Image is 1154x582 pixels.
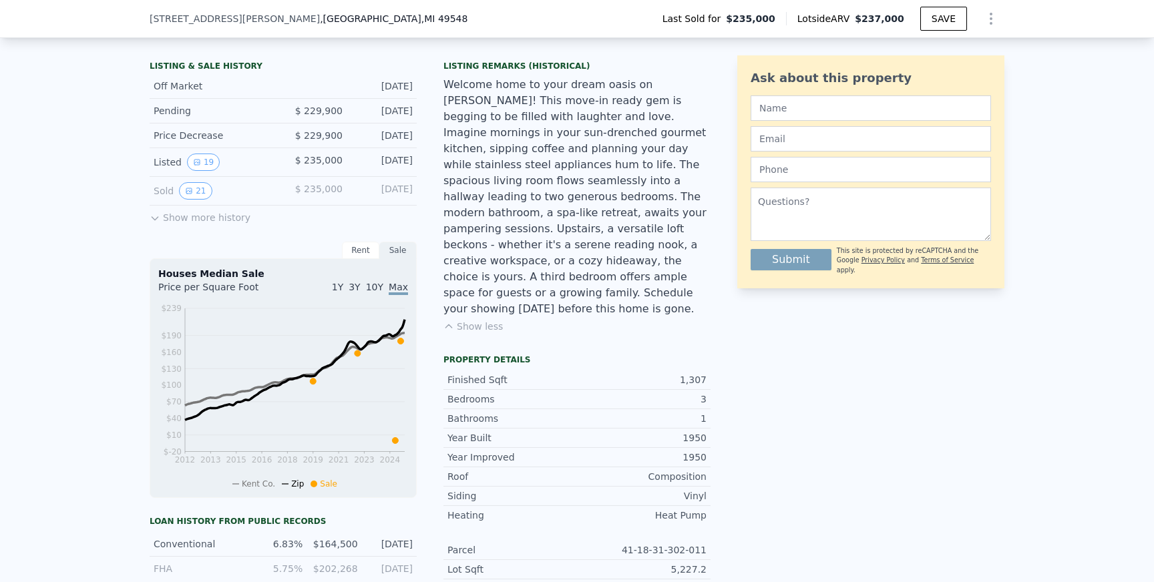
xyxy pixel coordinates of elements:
[295,155,343,166] span: $ 235,000
[662,12,727,25] span: Last Sold for
[443,320,503,333] button: Show less
[166,414,182,423] tspan: $40
[150,516,417,527] div: Loan history from public records
[150,12,320,25] span: [STREET_ADDRESS][PERSON_NAME]
[242,479,275,489] span: Kent Co.
[166,430,182,440] tspan: $10
[447,412,577,425] div: Bathrooms
[389,282,408,295] span: Max
[577,451,707,464] div: 1950
[577,543,707,557] div: 41-18-31-302-011
[447,563,577,576] div: Lot Sqft
[577,563,707,576] div: 5,227.2
[577,431,707,445] div: 1950
[161,380,182,390] tspan: $100
[311,537,357,551] div: $164,500
[320,12,467,25] span: , [GEOGRAPHIC_DATA]
[295,105,343,116] span: $ 229,900
[295,130,343,141] span: $ 229,900
[150,206,250,224] button: Show more history
[161,364,182,374] tspan: $130
[311,562,357,575] div: $202,268
[447,451,577,464] div: Year Improved
[349,282,360,292] span: 3Y
[577,489,707,503] div: Vinyl
[797,12,855,25] span: Lotside ARV
[187,154,220,171] button: View historical data
[158,280,283,302] div: Price per Square Foot
[200,455,221,465] tspan: 2013
[861,256,905,264] a: Privacy Policy
[175,455,196,465] tspan: 2012
[380,455,401,465] tspan: 2024
[751,157,991,182] input: Phone
[166,397,182,406] tspan: $70
[855,13,904,24] span: $237,000
[447,489,577,503] div: Siding
[154,562,248,575] div: FHA
[277,455,298,465] tspan: 2018
[751,95,991,121] input: Name
[161,304,182,313] tspan: $239
[353,182,413,200] div: [DATE]
[161,331,182,340] tspan: $190
[443,61,711,71] div: Listing Remarks (Historical)
[366,282,383,292] span: 10Y
[154,537,248,551] div: Conventional
[447,470,577,483] div: Roof
[252,455,272,465] tspan: 2016
[354,455,375,465] tspan: 2023
[164,447,182,457] tspan: $-20
[226,455,246,465] tspan: 2015
[447,431,577,445] div: Year Built
[154,154,272,171] div: Listed
[353,79,413,93] div: [DATE]
[154,79,272,93] div: Off Market
[577,392,707,406] div: 3
[447,373,577,386] div: Finished Sqft
[577,412,707,425] div: 1
[353,104,413,117] div: [DATE]
[921,256,974,264] a: Terms of Service
[443,354,711,365] div: Property details
[577,470,707,483] div: Composition
[256,537,303,551] div: 6.83%
[303,455,323,465] tspan: 2019
[366,537,413,551] div: [DATE]
[379,242,417,259] div: Sale
[366,562,413,575] div: [DATE]
[577,509,707,522] div: Heat Pump
[577,373,707,386] div: 1,307
[920,7,967,31] button: SAVE
[320,479,337,489] span: Sale
[751,249,831,270] button: Submit
[256,562,303,575] div: 5.75%
[295,184,343,194] span: $ 235,000
[179,182,212,200] button: View historical data
[751,126,991,152] input: Email
[158,267,408,280] div: Houses Median Sale
[837,246,991,275] div: This site is protected by reCAPTCHA and the Google and apply.
[332,282,343,292] span: 1Y
[447,543,577,557] div: Parcel
[978,5,1004,32] button: Show Options
[726,12,775,25] span: $235,000
[154,104,272,117] div: Pending
[291,479,304,489] span: Zip
[161,348,182,357] tspan: $160
[751,69,991,87] div: Ask about this property
[329,455,349,465] tspan: 2021
[150,61,417,74] div: LISTING & SALE HISTORY
[447,392,577,406] div: Bedrooms
[447,509,577,522] div: Heating
[421,13,468,24] span: , MI 49548
[443,77,711,317] div: Welcome home to your dream oasis on [PERSON_NAME]! This move-in ready gem is begging to be filled...
[342,242,379,259] div: Rent
[353,154,413,171] div: [DATE]
[353,129,413,142] div: [DATE]
[154,182,272,200] div: Sold
[154,129,272,142] div: Price Decrease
